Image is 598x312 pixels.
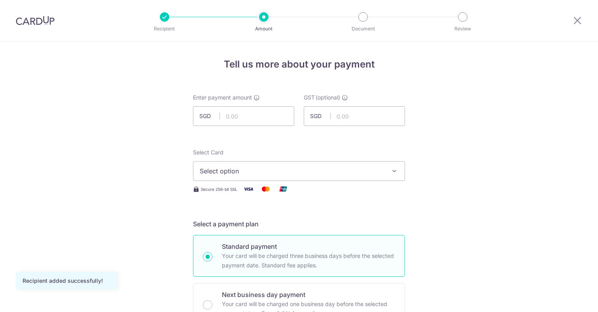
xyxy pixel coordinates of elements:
div: Recipient added successfully! [23,277,110,285]
h5: Select a payment plan [193,219,405,229]
span: GST [304,94,315,101]
span: translation missing: en.payables.payment_networks.credit_card.summary.labels.select_card [193,149,223,156]
h4: Tell us more about your payment [193,57,405,71]
p: Document [334,25,392,33]
button: Select option [193,161,405,181]
span: Secure 256-bit SSL [201,186,237,192]
p: Your card will be charged three business days before the selected payment date. Standard fee appl... [222,251,395,270]
p: Recipient [135,25,194,33]
span: Enter payment amount [193,94,252,101]
span: Select option [200,166,384,176]
p: Review [433,25,492,33]
input: 0.00 [304,106,405,126]
img: Union Pay [275,184,291,194]
p: Next business day payment [222,290,395,299]
span: SGD [199,112,220,120]
input: 0.00 [193,106,294,126]
span: (optional) [316,94,340,101]
span: SGD [310,112,331,120]
img: Mastercard [258,184,274,194]
p: Standard payment [222,242,395,251]
img: Visa [240,184,256,194]
p: Amount [235,25,293,33]
img: CardUp [16,16,55,25]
